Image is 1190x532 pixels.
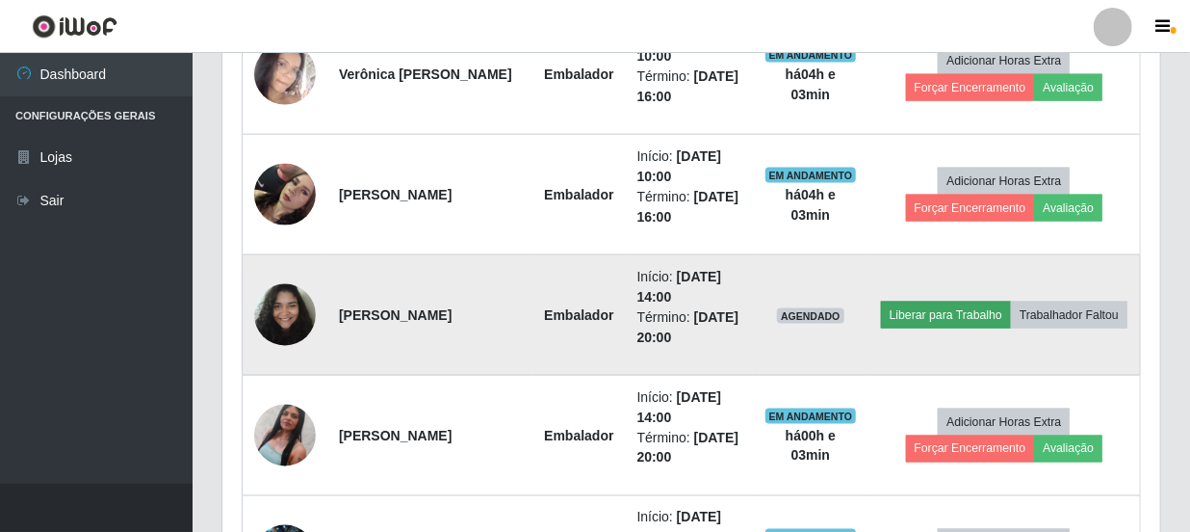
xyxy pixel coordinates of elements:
[1034,74,1102,101] button: Avaliação
[32,14,117,39] img: CoreUI Logo
[339,187,452,202] strong: [PERSON_NAME]
[637,148,722,184] time: [DATE] 10:00
[339,428,452,443] strong: [PERSON_NAME]
[906,74,1035,101] button: Forçar Encerramento
[637,269,722,305] time: [DATE] 14:00
[906,436,1035,463] button: Forçar Encerramento
[777,308,844,324] span: AGENDADO
[938,47,1070,74] button: Adicionar Horas Extra
[765,168,857,183] span: EM ANDAMENTO
[881,302,1011,329] button: Liberar para Trabalho
[1011,302,1127,329] button: Trabalhador Faltou
[339,66,512,82] strong: Verônica [PERSON_NAME]
[544,428,613,443] strong: Embalador
[254,19,316,129] img: 1758548786083.jpeg
[786,66,836,102] strong: há 04 h e 03 min
[544,187,613,202] strong: Embalador
[544,66,613,82] strong: Embalador
[1034,436,1102,463] button: Avaliação
[1034,195,1102,222] button: Avaliação
[637,187,741,227] li: Término:
[637,307,741,348] li: Término:
[765,47,857,63] span: EM ANDAMENTO
[637,387,741,428] li: Início:
[339,307,452,323] strong: [PERSON_NAME]
[637,428,741,468] li: Término:
[637,66,741,107] li: Término:
[765,409,857,424] span: EM ANDAMENTO
[938,409,1070,436] button: Adicionar Horas Extra
[637,389,722,425] time: [DATE] 14:00
[254,274,316,356] img: 1756407512145.jpeg
[906,195,1035,222] button: Forçar Encerramento
[254,381,316,491] img: 1757073301466.jpeg
[254,164,316,226] img: 1758764478383.jpeg
[786,428,836,464] strong: há 00 h e 03 min
[637,146,741,187] li: Início:
[544,307,613,323] strong: Embalador
[938,168,1070,195] button: Adicionar Horas Extra
[637,267,741,307] li: Início:
[786,187,836,223] strong: há 04 h e 03 min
